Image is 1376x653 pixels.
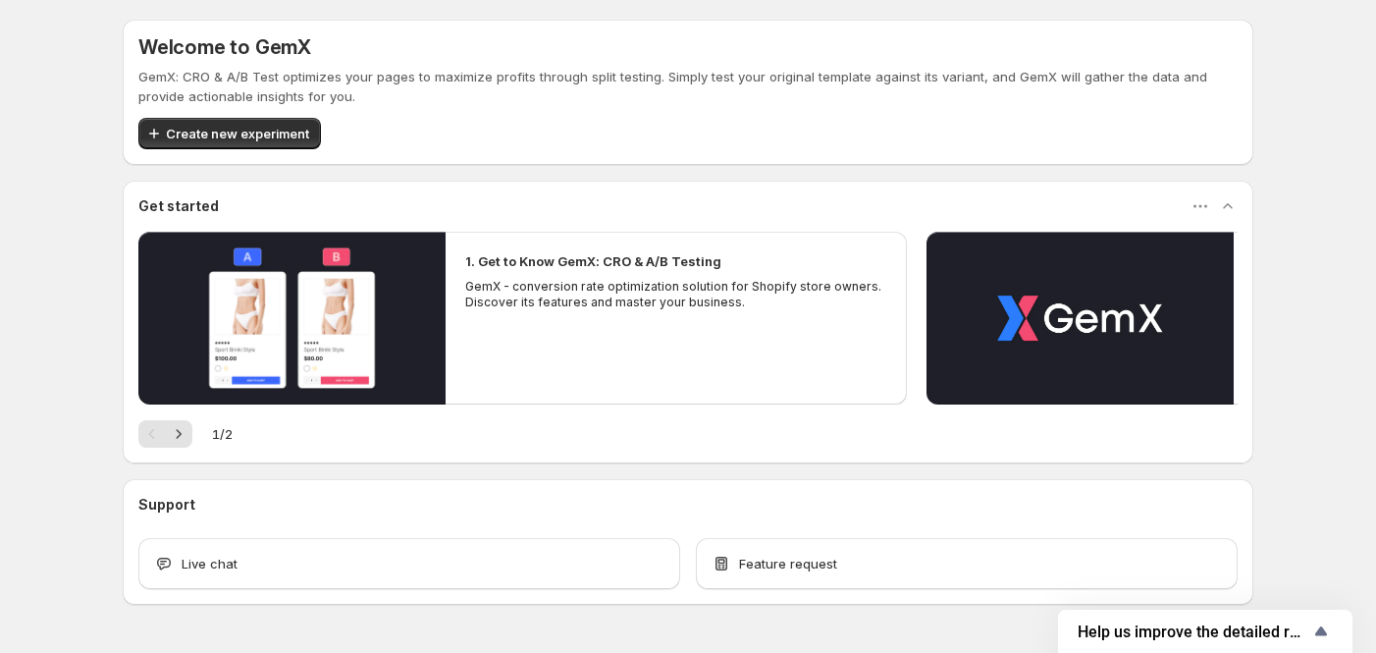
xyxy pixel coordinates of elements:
[138,67,1238,106] p: GemX: CRO & A/B Test optimizes your pages to maximize profits through split testing. Simply test ...
[138,495,195,515] h3: Support
[165,420,192,448] button: Next
[138,118,321,149] button: Create new experiment
[739,554,837,573] span: Feature request
[138,420,192,448] nav: Pagination
[212,424,233,444] span: 1 / 2
[138,232,446,405] button: Play video
[138,196,219,216] h3: Get started
[465,279,887,310] p: GemX - conversion rate optimization solution for Shopify store owners. Discover its features and ...
[138,35,311,59] h5: Welcome to GemX
[465,251,721,271] h2: 1. Get to Know GemX: CRO & A/B Testing
[182,554,238,573] span: Live chat
[1078,623,1309,641] span: Help us improve the detailed report for A/B campaigns
[166,124,309,143] span: Create new experiment
[926,232,1234,405] button: Play video
[1078,620,1333,643] button: Show survey - Help us improve the detailed report for A/B campaigns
